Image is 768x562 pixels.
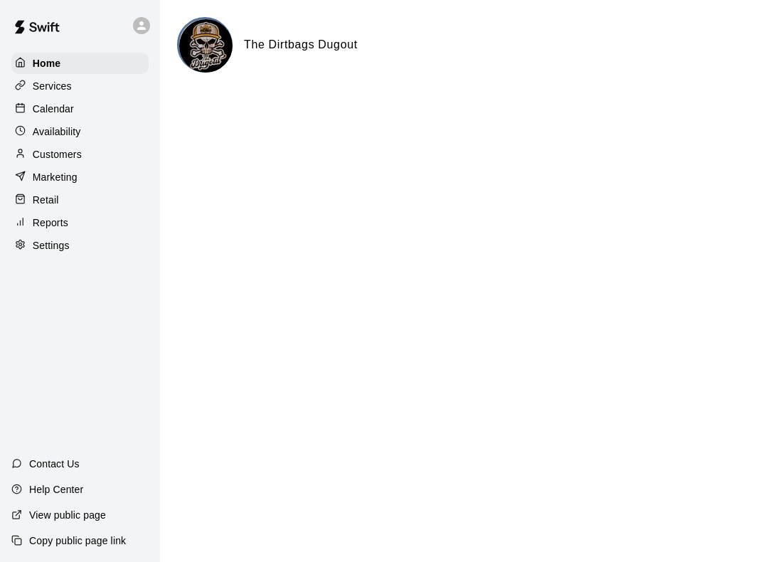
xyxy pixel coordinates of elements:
[11,75,149,97] a: Services
[11,235,149,256] a: Settings
[33,79,72,93] p: Services
[33,216,68,230] p: Reports
[11,166,149,188] a: Marketing
[244,36,358,54] h6: The Dirtbags Dugout
[33,102,74,116] p: Calendar
[179,19,233,73] img: The Dirtbags Dugout logo
[33,147,82,161] p: Customers
[11,144,149,165] a: Customers
[33,238,70,253] p: Settings
[33,193,59,207] p: Retail
[33,170,78,184] p: Marketing
[11,121,149,142] a: Availability
[33,56,61,70] p: Home
[11,212,149,233] a: Reports
[33,124,81,139] p: Availability
[29,534,126,548] p: Copy public page link
[29,457,80,471] p: Contact Us
[29,482,83,497] p: Help Center
[11,189,149,211] a: Retail
[11,53,149,74] a: Home
[29,508,106,522] p: View public page
[11,98,149,120] a: Calendar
